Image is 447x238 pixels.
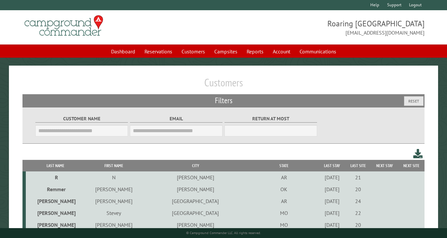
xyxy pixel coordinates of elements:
[345,195,371,207] td: 24
[371,160,398,171] th: Next Stay
[345,219,371,231] td: 20
[210,45,241,58] a: Campsites
[26,171,86,183] td: R
[142,219,249,231] td: [PERSON_NAME]
[224,115,317,123] label: Return at most
[142,195,249,207] td: [GEOGRAPHIC_DATA]
[320,198,344,204] div: [DATE]
[35,115,128,123] label: Customer Name
[26,219,86,231] td: [PERSON_NAME]
[86,171,142,183] td: N
[86,160,142,171] th: First Name
[345,171,371,183] td: 21
[186,231,261,235] small: © Campground Commander LLC. All rights reserved.
[22,13,105,39] img: Campground Commander
[320,210,344,216] div: [DATE]
[22,94,425,107] h2: Filters
[26,183,86,195] td: Remmer
[320,222,344,228] div: [DATE]
[319,160,345,171] th: Last Stay
[249,171,319,183] td: AR
[86,207,142,219] td: Stevey
[249,207,319,219] td: MO
[142,183,249,195] td: [PERSON_NAME]
[86,219,142,231] td: [PERSON_NAME]
[296,45,340,58] a: Communications
[398,160,425,171] th: Next Site
[249,160,319,171] th: State
[243,45,267,58] a: Reports
[86,195,142,207] td: [PERSON_NAME]
[345,207,371,219] td: 22
[142,160,249,171] th: City
[86,183,142,195] td: [PERSON_NAME]
[320,186,344,193] div: [DATE]
[141,45,176,58] a: Reservations
[345,183,371,195] td: 20
[223,18,425,37] span: Roaring [GEOGRAPHIC_DATA] [EMAIL_ADDRESS][DOMAIN_NAME]
[413,148,423,160] a: Download this customer list (.csv)
[107,45,139,58] a: Dashboard
[178,45,209,58] a: Customers
[142,171,249,183] td: [PERSON_NAME]
[142,207,249,219] td: [GEOGRAPHIC_DATA]
[26,160,86,171] th: Last Name
[345,160,371,171] th: Last Site
[26,207,86,219] td: [PERSON_NAME]
[320,174,344,181] div: [DATE]
[249,219,319,231] td: MO
[249,183,319,195] td: OK
[249,195,319,207] td: AR
[269,45,294,58] a: Account
[26,195,86,207] td: [PERSON_NAME]
[130,115,223,123] label: Email
[22,76,425,94] h1: Customers
[404,96,424,106] button: Reset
